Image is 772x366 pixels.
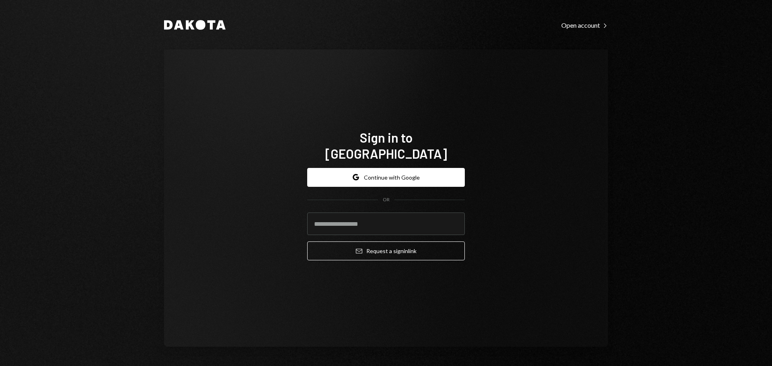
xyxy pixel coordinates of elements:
div: OR [383,196,390,203]
button: Continue with Google [307,168,465,187]
button: Request a signinlink [307,241,465,260]
div: Open account [561,21,608,29]
h1: Sign in to [GEOGRAPHIC_DATA] [307,129,465,162]
a: Open account [561,20,608,29]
